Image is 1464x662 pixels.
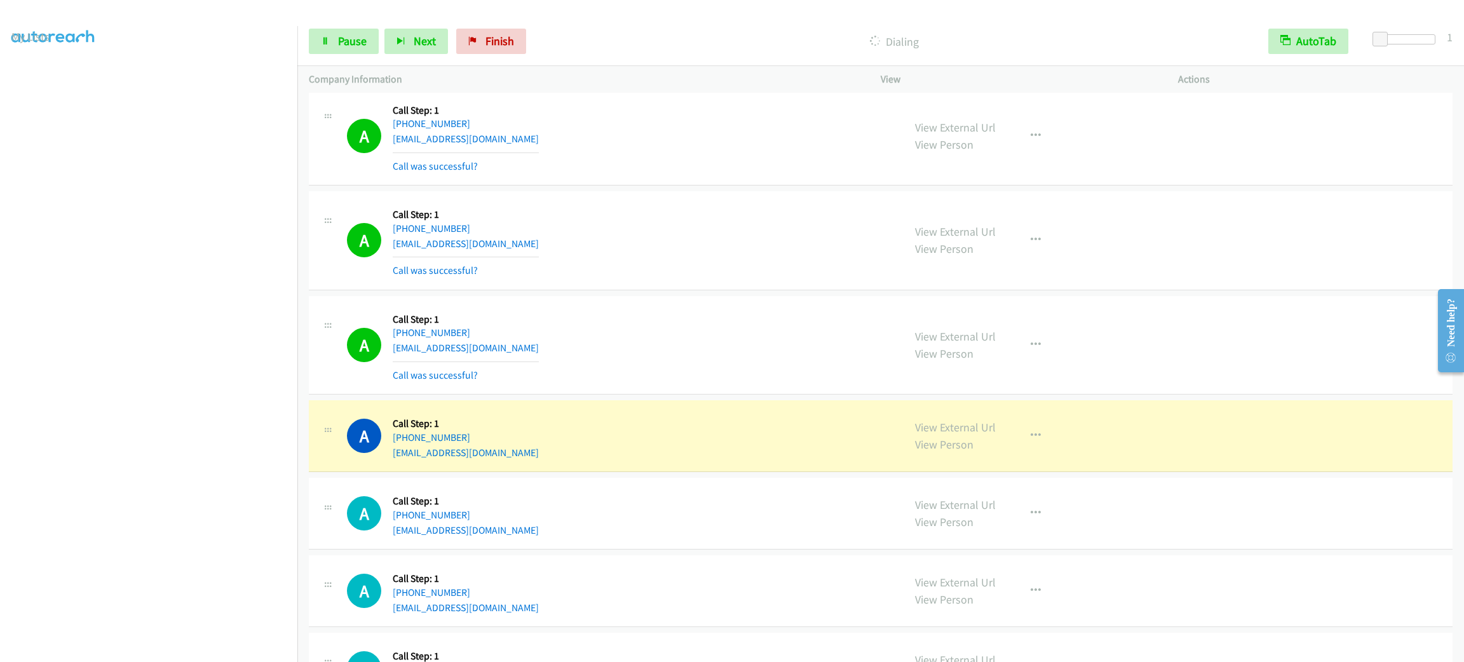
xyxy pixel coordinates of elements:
[393,572,539,585] h5: Call Step: 1
[347,574,381,608] h1: A
[11,57,297,660] iframe: To enrich screen reader interactions, please activate Accessibility in Grammarly extension settings
[393,118,470,130] a: [PHONE_NUMBER]
[393,417,539,430] h5: Call Step: 1
[393,342,539,354] a: [EMAIL_ADDRESS][DOMAIN_NAME]
[915,497,996,512] a: View External Url
[393,222,470,234] a: [PHONE_NUMBER]
[915,575,996,590] a: View External Url
[347,496,381,530] h1: A
[915,241,973,256] a: View Person
[915,420,996,435] a: View External Url
[485,34,514,48] span: Finish
[915,515,973,529] a: View Person
[11,29,50,44] a: My Lists
[414,34,436,48] span: Next
[393,524,539,536] a: [EMAIL_ADDRESS][DOMAIN_NAME]
[347,223,381,257] h1: A
[347,574,381,608] div: The call is yet to be attempted
[393,509,470,521] a: [PHONE_NUMBER]
[915,437,973,452] a: View Person
[1268,29,1348,54] button: AutoTab
[309,29,379,54] a: Pause
[347,419,381,453] h1: A
[309,72,858,87] p: Company Information
[347,119,381,153] h1: A
[915,137,973,152] a: View Person
[393,104,539,117] h5: Call Step: 1
[456,29,526,54] a: Finish
[915,592,973,607] a: View Person
[1447,29,1453,46] div: 1
[881,72,1155,87] p: View
[393,369,478,381] a: Call was successful?
[915,224,996,239] a: View External Url
[347,496,381,530] div: The call is yet to be attempted
[393,208,539,221] h5: Call Step: 1
[393,602,539,614] a: [EMAIL_ADDRESS][DOMAIN_NAME]
[393,586,470,598] a: [PHONE_NUMBER]
[393,238,539,250] a: [EMAIL_ADDRESS][DOMAIN_NAME]
[1178,72,1453,87] p: Actions
[915,346,973,361] a: View Person
[543,33,1245,50] p: Dialing
[393,264,478,276] a: Call was successful?
[393,160,478,172] a: Call was successful?
[915,329,996,344] a: View External Url
[1427,280,1464,381] iframe: Resource Center
[338,34,367,48] span: Pause
[393,133,539,145] a: [EMAIL_ADDRESS][DOMAIN_NAME]
[347,328,381,362] h1: A
[393,431,470,443] a: [PHONE_NUMBER]
[393,313,539,326] h5: Call Step: 1
[393,327,470,339] a: [PHONE_NUMBER]
[915,120,996,135] a: View External Url
[384,29,448,54] button: Next
[393,495,539,508] h5: Call Step: 1
[393,447,539,459] a: [EMAIL_ADDRESS][DOMAIN_NAME]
